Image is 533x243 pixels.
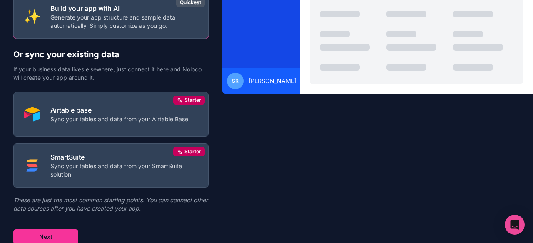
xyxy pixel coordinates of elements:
[24,106,40,123] img: AIRTABLE
[50,152,198,162] p: SmartSuite
[13,196,209,213] p: These are just the most common starting points. You can connect other data sources after you have...
[232,78,239,84] span: SR
[13,92,209,136] button: AIRTABLEAirtable baseSync your tables and data from your Airtable BaseStarter
[50,13,198,30] p: Generate your app structure and sample data automatically. Simply customize as you go.
[50,3,198,13] p: Build your app with AI
[184,97,201,103] span: Starter
[249,77,296,85] span: [PERSON_NAME]
[24,8,40,25] img: INTERNAL_WITH_AI
[13,49,209,60] h2: Or sync your existing data
[24,157,40,174] img: SMART_SUITE
[50,162,198,179] p: Sync your tables and data from your SmartSuite solution
[50,115,188,123] p: Sync your tables and data from your Airtable Base
[50,105,188,115] p: Airtable base
[13,143,209,188] button: SMART_SUITESmartSuiteSync your tables and data from your SmartSuite solutionStarter
[13,65,209,82] p: If your business data lives elsewhere, just connect it here and Noloco will create your app aroun...
[505,215,525,235] div: Open Intercom Messenger
[184,148,201,155] span: Starter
